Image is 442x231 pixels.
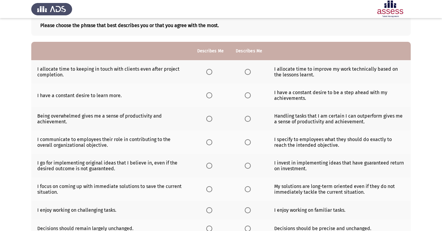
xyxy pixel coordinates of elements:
td: I allocate time to improve my work technically based on the lessons learnt. [268,60,411,84]
mat-radio-group: Select an option [245,186,253,192]
mat-radio-group: Select an option [245,225,253,231]
td: I communicate to employees their role in contributing to the overall organizational objective. [31,131,191,154]
td: I allocate time to keeping in touch with clients even after project completion. [31,60,191,84]
mat-radio-group: Select an option [245,163,253,168]
mat-radio-group: Select an option [206,225,215,231]
td: Handling tasks that I am certain I can outperform gives me a sense of productivity and achievement. [268,107,411,131]
mat-radio-group: Select an option [206,163,215,168]
b: Please choose the phrase that best describes you or that you agree with the most. [40,23,402,28]
td: I go for implementing original ideas that I believe in, even if the desired outcome is not guaran... [31,154,191,177]
mat-radio-group: Select an option [206,69,215,75]
td: I focus on coming up with immediate solutions to save the current situation. [31,177,191,201]
mat-radio-group: Select an option [245,116,253,122]
td: I have a constant desire to be a step ahead with my achievements. [268,84,411,107]
img: Assessment logo of Potentiality Assessment R2 (EN/AR) [370,1,411,17]
mat-radio-group: Select an option [245,92,253,98]
mat-radio-group: Select an option [206,186,215,192]
mat-radio-group: Select an option [245,139,253,145]
mat-radio-group: Select an option [206,207,215,213]
mat-radio-group: Select an option [245,69,253,75]
td: I specify to employees what they should do exactly to reach the intended objective. [268,131,411,154]
mat-radio-group: Select an option [245,207,253,213]
td: My solutions are long-term oriented even if they do not immediately tackle the current situation. [268,177,411,201]
mat-radio-group: Select an option [206,116,215,122]
td: I enjoy working on challenging tasks. [31,201,191,219]
img: Assess Talent Management logo [31,1,72,17]
th: Describes Me [230,42,268,60]
td: I have a constant desire to learn more. [31,84,191,107]
td: I enjoy working on familiar tasks. [268,201,411,219]
td: Being overwhelmed gives me a sense of productivity and achievement. [31,107,191,131]
th: Describes Me [191,42,230,60]
mat-radio-group: Select an option [206,139,215,145]
td: I invest in implementing ideas that have guaranteed return on investment. [268,154,411,177]
mat-radio-group: Select an option [206,92,215,98]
